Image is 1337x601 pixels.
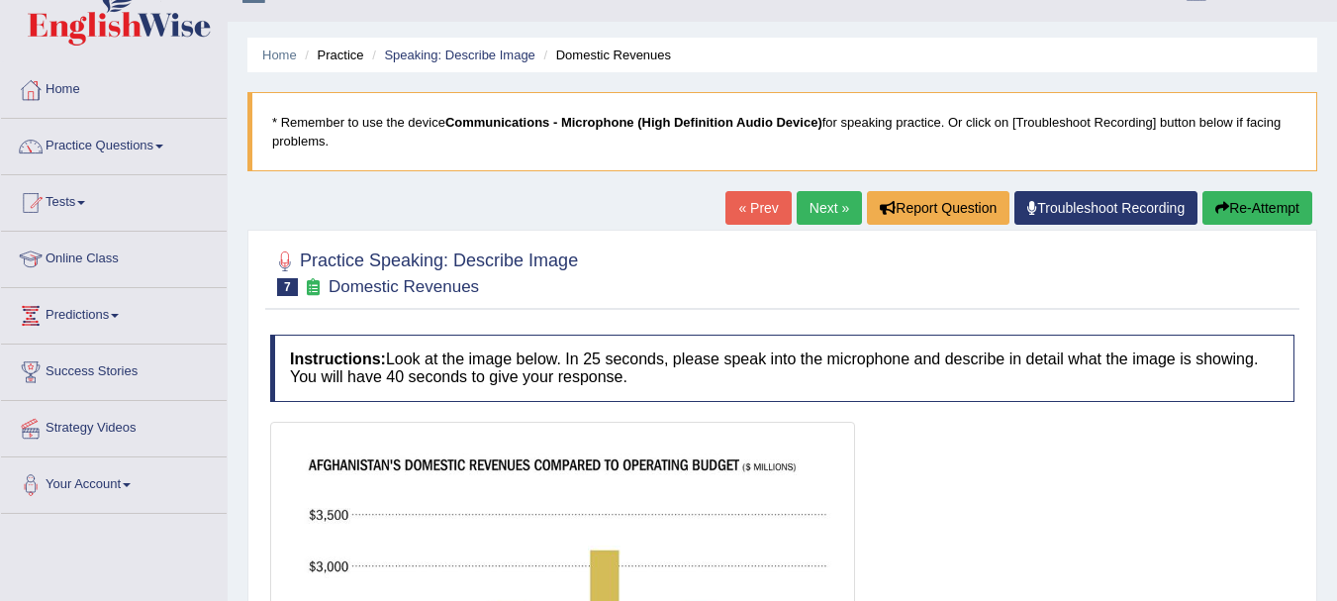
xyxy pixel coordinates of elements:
[1,62,227,112] a: Home
[270,247,578,296] h2: Practice Speaking: Describe Image
[384,48,534,62] a: Speaking: Describe Image
[1,175,227,225] a: Tests
[247,92,1317,171] blockquote: * Remember to use the device for speaking practice. Or click on [Troubleshoot Recording] button b...
[867,191,1009,225] button: Report Question
[797,191,862,225] a: Next »
[1,345,227,394] a: Success Stories
[538,46,671,64] li: Domestic Revenues
[303,278,324,297] small: Exam occurring question
[1,457,227,507] a: Your Account
[1,288,227,338] a: Predictions
[329,277,479,296] small: Domestic Revenues
[1,232,227,281] a: Online Class
[445,115,822,130] b: Communications - Microphone (High Definition Audio Device)
[1202,191,1312,225] button: Re-Attempt
[300,46,363,64] li: Practice
[1,401,227,451] a: Strategy Videos
[262,48,297,62] a: Home
[277,278,298,296] span: 7
[1014,191,1197,225] a: Troubleshoot Recording
[725,191,791,225] a: « Prev
[290,351,386,367] b: Instructions:
[1,119,227,168] a: Practice Questions
[270,335,1294,401] h4: Look at the image below. In 25 seconds, please speak into the microphone and describe in detail w...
